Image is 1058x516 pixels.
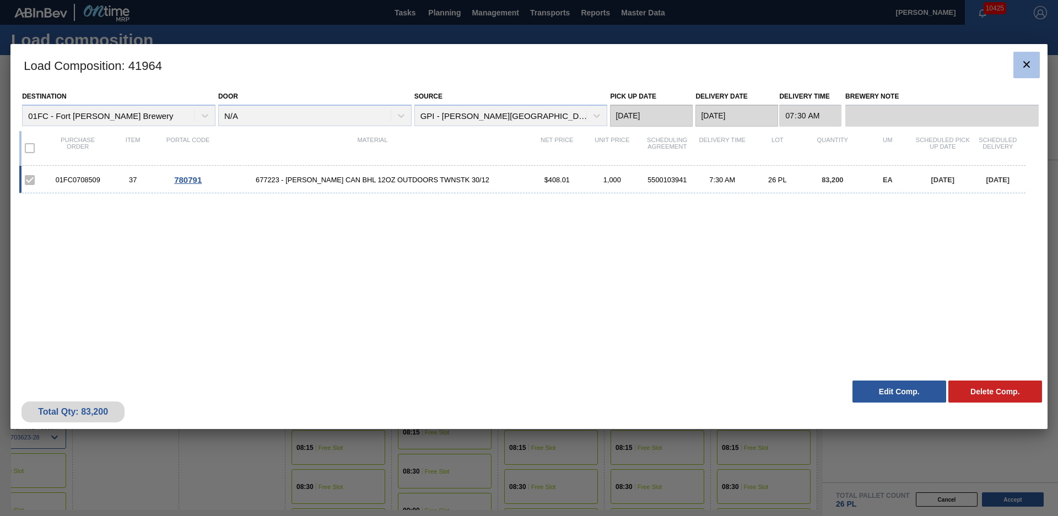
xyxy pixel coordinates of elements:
span: [DATE] [931,176,954,184]
div: Go to Order [160,175,215,184]
div: Scheduling Agreement [640,137,695,160]
h3: Load Composition : 41964 [10,44,1048,86]
div: Total Qty: 83,200 [30,407,116,417]
div: 7:30 AM [695,176,750,184]
div: 5500103941 [640,176,695,184]
div: Delivery Time [695,137,750,160]
div: Portal code [160,137,215,160]
label: Destination [22,93,66,100]
span: 83,200 [822,176,843,184]
div: Quantity [805,137,860,160]
span: EA [883,176,893,184]
label: Pick up Date [610,93,656,100]
div: Unit Price [585,137,640,160]
label: Delivery Date [695,93,747,100]
span: 677223 - CARR CAN BHL 12OZ OUTDOORS TWNSTK 30/12 [215,176,530,184]
div: 1,000 [585,176,640,184]
button: Delete Comp. [948,381,1042,403]
div: 37 [105,176,160,184]
div: 01FC0708509 [50,176,105,184]
div: Material [215,137,530,160]
div: Item [105,137,160,160]
div: Lot [750,137,805,160]
label: Source [414,93,442,100]
div: UM [860,137,915,160]
span: 780791 [174,175,202,184]
div: Net Price [530,137,585,160]
div: Scheduled Pick up Date [915,137,970,160]
label: Door [218,93,238,100]
input: mm/dd/yyyy [695,105,778,127]
div: Purchase order [50,137,105,160]
button: Edit Comp. [852,381,946,403]
div: Scheduled Delivery [970,137,1025,160]
span: [DATE] [986,176,1010,184]
div: $408.01 [530,176,585,184]
input: mm/dd/yyyy [610,105,693,127]
div: 26 PL [750,176,805,184]
label: Brewery Note [845,89,1039,105]
label: Delivery Time [779,89,841,105]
